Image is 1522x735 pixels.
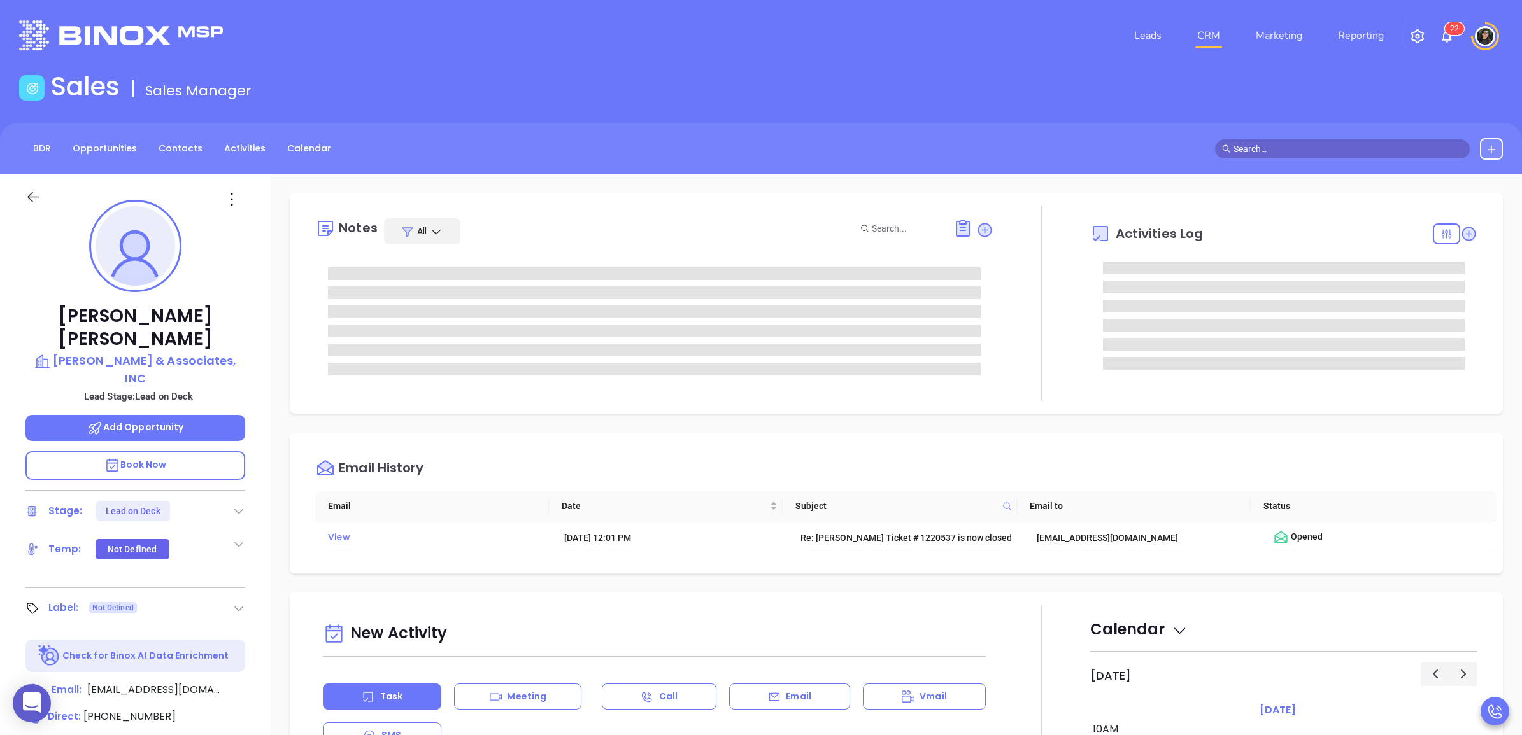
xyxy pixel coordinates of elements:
[96,206,175,286] img: profile-user
[1450,24,1454,33] span: 2
[87,682,221,697] span: [EMAIL_ADDRESS][DOMAIN_NAME]
[217,138,273,159] a: Activities
[1449,662,1477,685] button: Next day
[549,491,783,521] th: Date
[328,529,546,546] div: View
[151,138,210,159] a: Contacts
[1222,144,1231,153] span: search
[108,539,157,559] div: Not Defined
[417,225,427,237] span: All
[339,461,423,479] div: Email History
[795,499,997,513] span: Subject
[48,501,83,521] div: Stage:
[1454,24,1459,33] span: 2
[1090,619,1188,640] span: Calendar
[1234,142,1463,156] input: Search…
[25,352,245,387] a: [PERSON_NAME] & Associates, INC
[1251,23,1307,48] a: Marketing
[104,458,167,471] span: Book Now
[1129,23,1167,48] a: Leads
[38,645,60,667] img: Ai-Enrich-DaqCidB-.svg
[1257,701,1298,719] a: [DATE]
[280,138,339,159] a: Calendar
[323,618,985,650] div: New Activity
[48,540,82,559] div: Temp:
[52,682,82,699] span: Email:
[1439,29,1454,44] img: iconNotification
[659,690,678,703] p: Call
[106,501,160,521] div: Lead on Deck
[48,710,81,723] span: Direct :
[1090,669,1131,683] h2: [DATE]
[800,531,1019,545] div: Re: [PERSON_NAME] Ticket # 1220537 is now closed
[1421,662,1449,685] button: Previous day
[380,690,402,703] p: Task
[25,138,59,159] a: BDR
[48,598,79,617] div: Label:
[25,305,245,351] p: [PERSON_NAME] [PERSON_NAME]
[315,491,549,521] th: Email
[19,20,223,50] img: logo
[1273,529,1491,545] div: Opened
[562,499,767,513] span: Date
[1251,491,1484,521] th: Status
[920,690,947,703] p: Vmail
[507,690,546,703] p: Meeting
[1333,23,1389,48] a: Reporting
[87,421,184,433] span: Add Opportunity
[1116,227,1203,240] span: Activities Log
[65,138,145,159] a: Opportunities
[51,71,120,102] h1: Sales
[92,601,134,615] span: Not Defined
[339,221,378,234] div: Notes
[872,221,939,235] input: Search...
[62,649,229,662] p: Check for Binox AI Data Enrichment
[145,81,252,101] span: Sales Manager
[32,388,245,405] p: Lead Stage: Lead on Deck
[83,709,176,724] span: [PHONE_NUMBER]
[1037,531,1255,545] div: [EMAIL_ADDRESS][DOMAIN_NAME]
[1017,491,1251,521] th: Email to
[1192,23,1225,48] a: CRM
[1445,22,1464,35] sup: 22
[786,690,811,703] p: Email
[564,531,783,545] div: [DATE] 12:01 PM
[1475,26,1495,46] img: user
[1410,29,1425,44] img: iconSetting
